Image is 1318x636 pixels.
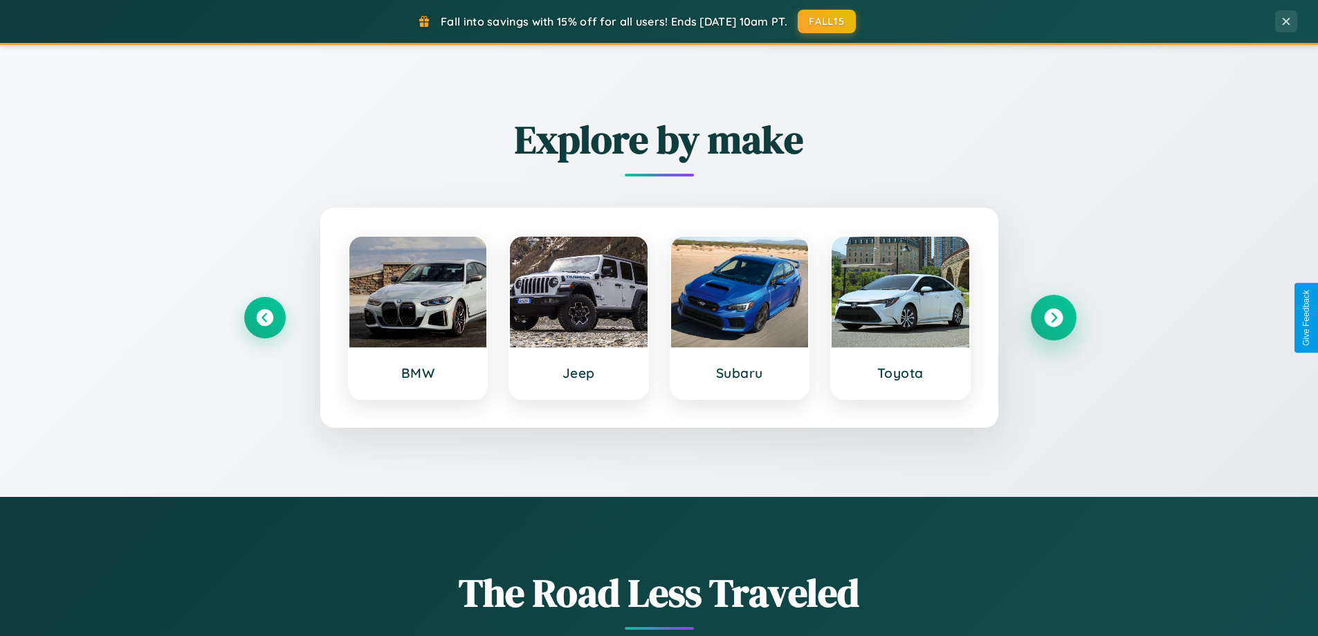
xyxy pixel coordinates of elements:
[1301,290,1311,346] div: Give Feedback
[524,365,634,381] h3: Jeep
[798,10,856,33] button: FALL15
[244,113,1074,166] h2: Explore by make
[244,566,1074,619] h1: The Road Less Traveled
[845,365,955,381] h3: Toyota
[685,365,795,381] h3: Subaru
[441,15,787,28] span: Fall into savings with 15% off for all users! Ends [DATE] 10am PT.
[363,365,473,381] h3: BMW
